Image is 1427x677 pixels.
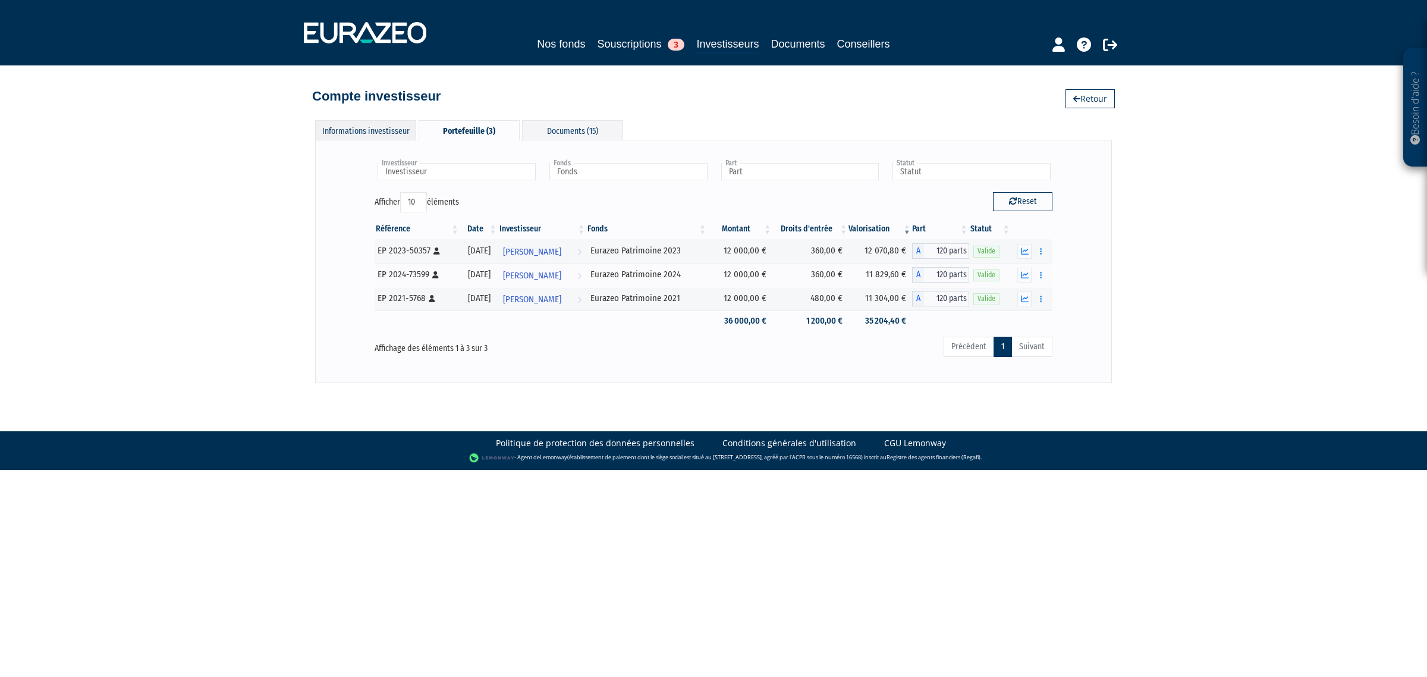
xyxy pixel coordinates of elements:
[419,120,520,140] div: Portefeuille (3)
[375,192,459,212] label: Afficher éléments
[837,36,890,52] a: Conseillers
[848,239,912,263] td: 12 070,80 €
[994,337,1012,357] a: 1
[973,269,999,281] span: Valide
[464,268,494,281] div: [DATE]
[503,265,561,287] span: [PERSON_NAME]
[496,437,694,449] a: Politique de protection des données personnelles
[912,219,969,239] th: Part: activer pour trier la colonne par ordre croissant
[912,243,924,259] span: A
[708,263,772,287] td: 12 000,00 €
[772,263,848,287] td: 360,00 €
[668,39,684,51] span: 3
[848,219,912,239] th: Valorisation: activer pour trier la colonne par ordre croissant
[912,291,969,306] div: A - Eurazeo Patrimoine 2021
[1065,89,1115,108] a: Retour
[540,453,567,461] a: Lemonway
[924,267,969,283] span: 120 parts
[708,239,772,263] td: 12 000,00 €
[375,219,460,239] th: Référence : activer pour trier la colonne par ordre croissant
[503,241,561,263] span: [PERSON_NAME]
[498,239,587,263] a: [PERSON_NAME]
[912,267,924,283] span: A
[577,289,582,311] i: Voir l'investisseur
[586,219,708,239] th: Fonds: activer pour trier la colonne par ordre croissant
[469,452,515,464] img: logo-lemonway.png
[498,287,587,311] a: [PERSON_NAME]
[884,437,946,449] a: CGU Lemonway
[429,295,435,302] i: [Français] Personne physique
[708,311,772,331] td: 36 000,00 €
[590,268,703,281] div: Eurazeo Patrimoine 2024
[848,311,912,331] td: 35 204,40 €
[460,219,498,239] th: Date: activer pour trier la colonne par ordre croissant
[464,292,494,305] div: [DATE]
[993,192,1052,211] button: Reset
[772,239,848,263] td: 360,00 €
[498,263,587,287] a: [PERSON_NAME]
[464,245,494,257] div: [DATE]
[722,437,856,449] a: Conditions générales d'utilisation
[378,292,456,305] div: EP 2021-5768
[772,287,848,311] td: 480,00 €
[848,287,912,311] td: 11 304,00 €
[577,241,582,263] i: Voir l'investisseur
[912,267,969,283] div: A - Eurazeo Patrimoine 2024
[378,245,456,257] div: EP 2023-50357
[969,219,1011,239] th: Statut : activer pour trier la colonne par ordre croissant
[400,192,427,212] select: Afficheréléments
[597,36,684,52] a: Souscriptions3
[537,36,585,52] a: Nos fonds
[312,89,441,104] h4: Compte investisseur
[522,120,623,140] div: Documents (15)
[924,291,969,306] span: 120 parts
[708,219,772,239] th: Montant: activer pour trier la colonne par ordre croissant
[772,311,848,331] td: 1 200,00 €
[433,247,440,255] i: [Français] Personne physique
[924,243,969,259] span: 120 parts
[973,246,999,257] span: Valide
[912,291,924,306] span: A
[12,452,1415,464] div: - Agent de (établissement de paiement dont le siège social est situé au [STREET_ADDRESS], agréé p...
[378,268,456,281] div: EP 2024-73599
[498,219,587,239] th: Investisseur: activer pour trier la colonne par ordre croissant
[708,287,772,311] td: 12 000,00 €
[577,265,582,287] i: Voir l'investisseur
[973,293,999,305] span: Valide
[848,263,912,287] td: 11 829,60 €
[375,336,647,355] div: Affichage des éléments 1 à 3 sur 3
[503,289,561,311] span: [PERSON_NAME]
[772,219,848,239] th: Droits d'entrée: activer pour trier la colonne par ordre croissant
[304,22,426,43] img: 1732889491-logotype_eurazeo_blanc_rvb.png
[1409,54,1422,161] p: Besoin d'aide ?
[887,453,980,461] a: Registre des agents financiers (Regafi)
[912,243,969,259] div: A - Eurazeo Patrimoine 2023
[432,271,439,278] i: [Français] Personne physique
[590,292,703,305] div: Eurazeo Patrimoine 2021
[696,36,759,54] a: Investisseurs
[771,36,825,52] a: Documents
[590,245,703,257] div: Eurazeo Patrimoine 2023
[315,120,416,140] div: Informations investisseur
